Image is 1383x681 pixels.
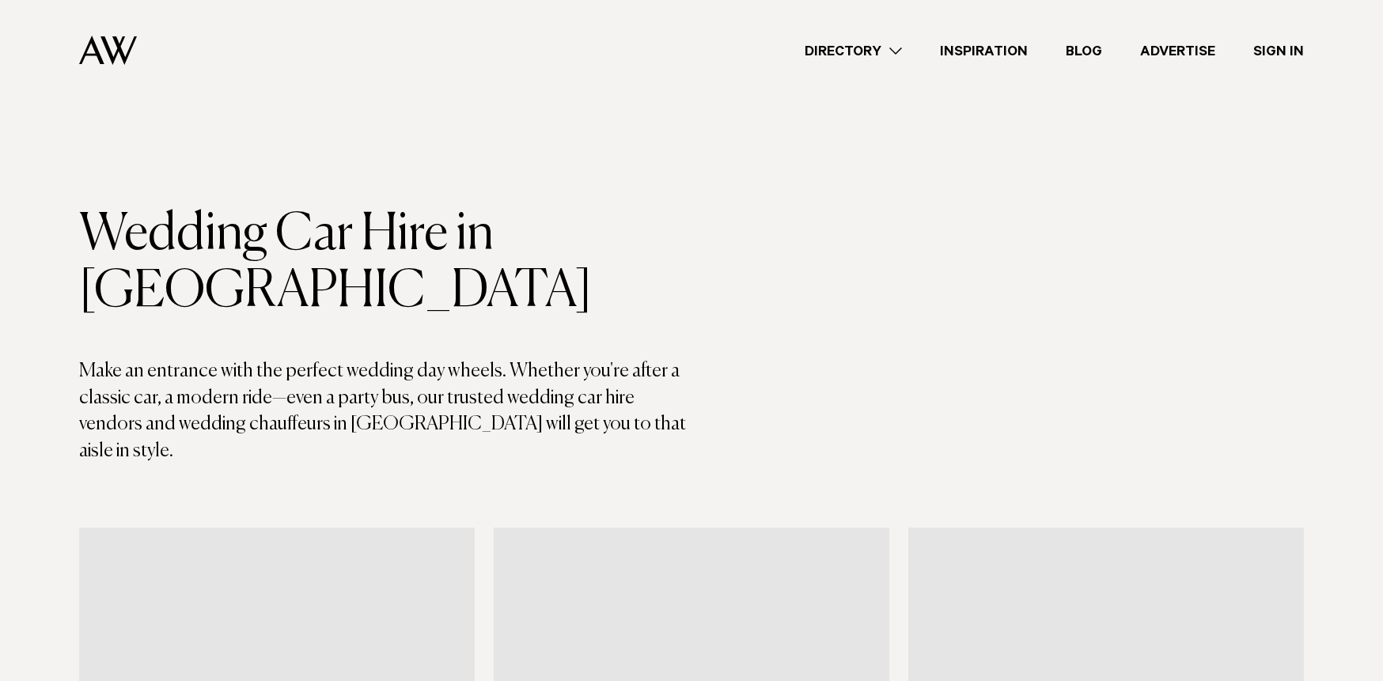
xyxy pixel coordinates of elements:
[1047,40,1121,62] a: Blog
[921,40,1047,62] a: Inspiration
[79,36,137,65] img: Auckland Weddings Logo
[79,358,691,464] p: Make an entrance with the perfect wedding day wheels. Whether you're after a classic car, a moder...
[786,40,921,62] a: Directory
[79,206,691,320] h1: Wedding Car Hire in [GEOGRAPHIC_DATA]
[1234,40,1323,62] a: Sign In
[1121,40,1234,62] a: Advertise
